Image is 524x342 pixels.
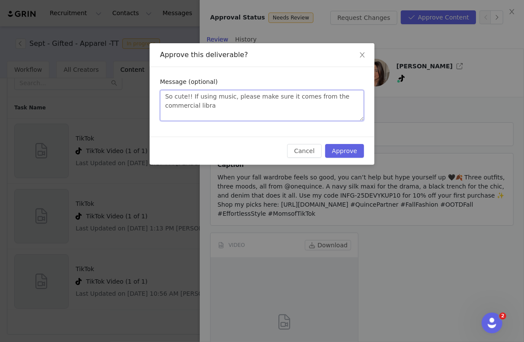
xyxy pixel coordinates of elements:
[325,144,364,158] button: Approve
[359,51,366,58] i: icon: close
[350,43,374,67] button: Close
[287,144,321,158] button: Cancel
[160,78,217,85] label: Message (optional)
[160,50,364,60] div: Approve this deliverable?
[499,313,506,320] span: 2
[482,313,502,333] iframe: Intercom live chat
